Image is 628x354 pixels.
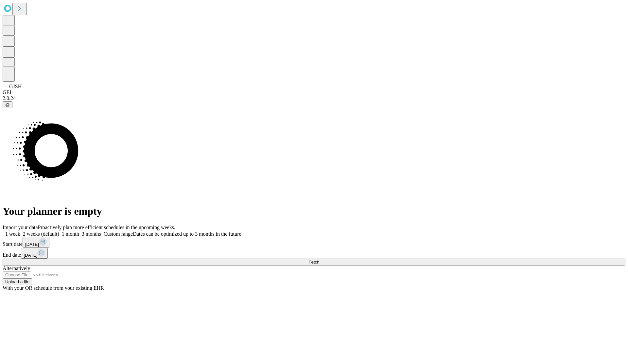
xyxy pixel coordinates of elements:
div: 2.0.241 [3,95,625,101]
span: 2 weeks (default) [23,231,59,237]
span: Custom range [104,231,133,237]
div: GEI [3,89,625,95]
span: 1 month [62,231,79,237]
button: Fetch [3,259,625,265]
span: 1 week [5,231,20,237]
span: Import your data [3,225,38,230]
span: With your OR schedule from your existing EHR [3,285,104,291]
span: [DATE] [25,242,39,247]
span: Proactively plan more efficient schedules in the upcoming weeks. [38,225,175,230]
button: Upload a file [3,278,32,285]
span: Dates can be optimized up to 3 months in the future. [133,231,242,237]
div: End date [3,248,625,259]
button: @ [3,101,12,108]
div: Start date [3,237,625,248]
span: 3 months [82,231,101,237]
button: [DATE] [21,248,48,259]
span: GJSH [9,84,22,89]
span: @ [5,102,10,107]
span: Fetch [308,260,319,265]
span: Alternatively [3,265,30,271]
button: [DATE] [23,237,49,248]
h1: Your planner is empty [3,205,625,217]
span: [DATE] [24,253,37,258]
